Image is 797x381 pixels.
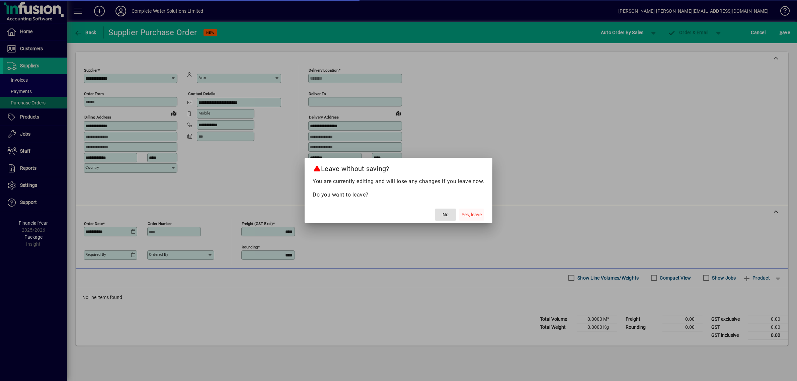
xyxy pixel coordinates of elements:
[305,158,492,177] h2: Leave without saving?
[313,191,484,199] p: Do you want to leave?
[435,209,456,221] button: No
[462,211,482,218] span: Yes, leave
[313,177,484,185] p: You are currently editing and will lose any changes if you leave now.
[459,209,484,221] button: Yes, leave
[443,211,449,218] span: No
